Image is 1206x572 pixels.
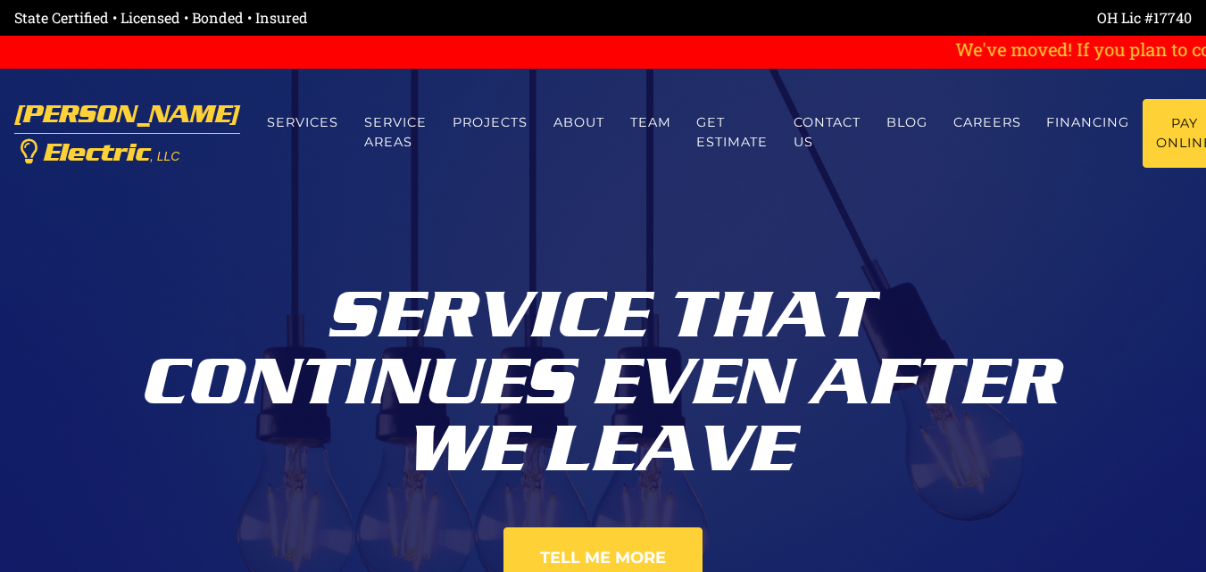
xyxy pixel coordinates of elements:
[540,99,617,146] a: About
[873,99,940,146] a: Blog
[781,99,874,166] a: Contact us
[14,7,603,29] div: State Certified • Licensed • Bonded • Insured
[440,99,541,146] a: Projects
[14,91,240,176] a: [PERSON_NAME] Electric, LLC
[150,149,179,163] span: , LLC
[603,7,1193,29] div: OH Lic #17740
[108,268,1099,483] div: Service That Continues Even After We Leave
[1034,99,1143,146] a: Financing
[940,99,1034,146] a: Careers
[254,99,352,146] a: Services
[684,99,781,166] a: Get estimate
[352,99,440,166] a: Service Areas
[617,99,684,146] a: Team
